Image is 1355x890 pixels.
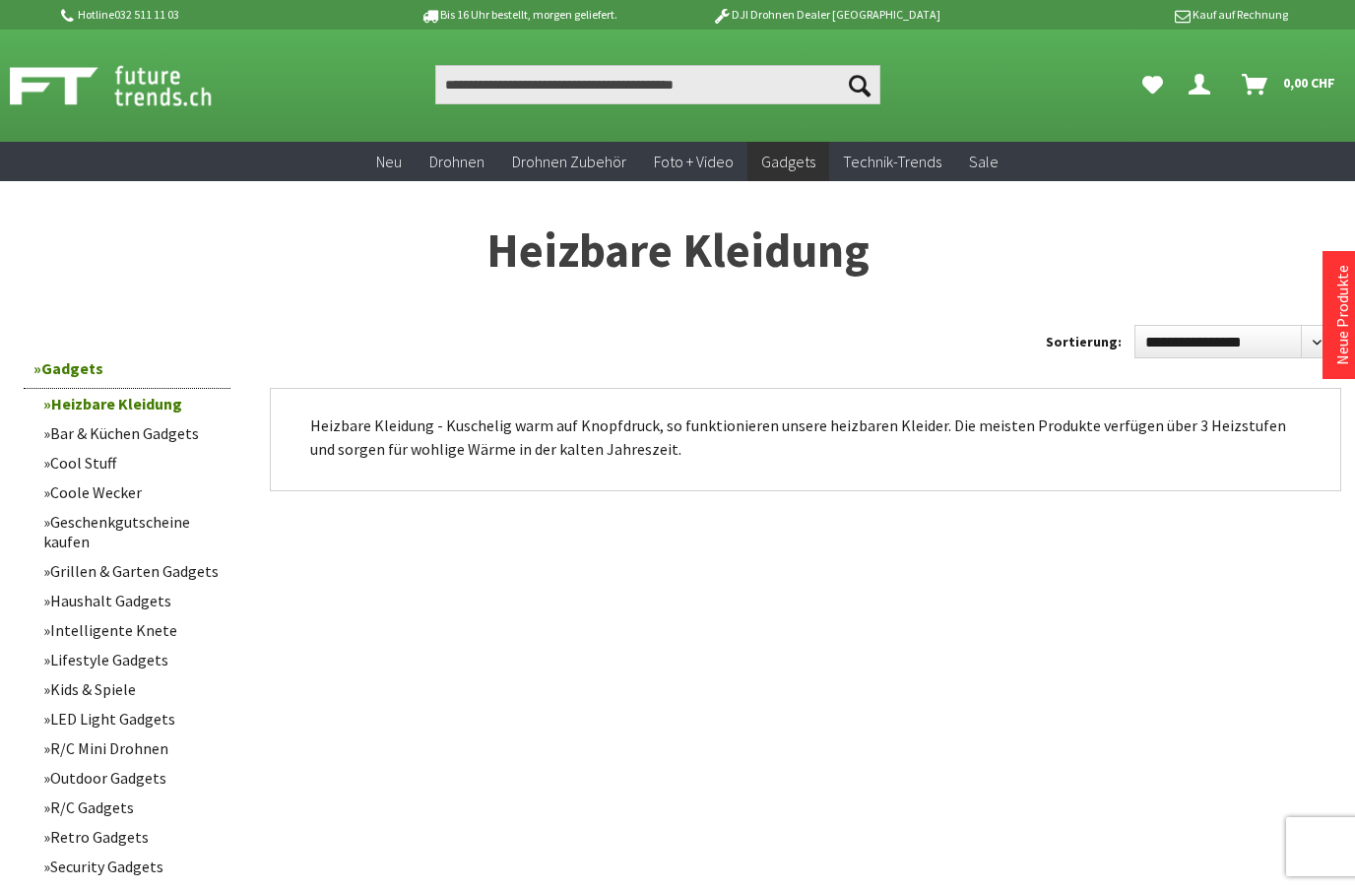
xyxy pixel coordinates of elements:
span: Gadgets [761,152,815,171]
a: Intelligente Knete [33,615,230,645]
a: Haushalt Gadgets [33,586,230,615]
input: Produkt, Marke, Kategorie, EAN, Artikelnummer… [435,65,881,104]
a: Sale [955,142,1012,182]
a: Lifestyle Gadgets [33,645,230,674]
a: 032 511 11 03 [114,7,179,22]
span: Drohnen [429,152,484,171]
p: DJI Drohnen Dealer [GEOGRAPHIC_DATA] [673,3,980,27]
span: Sale [969,152,999,171]
a: Warenkorb [1234,65,1345,104]
a: Foto + Video [640,142,747,182]
span: Drohnen Zubehör [512,152,626,171]
span: Neu [376,152,402,171]
span: Technik-Trends [843,152,941,171]
a: Cool Stuff [33,448,230,477]
a: LED Light Gadgets [33,704,230,733]
a: Neue Produkte [1332,265,1352,365]
h1: Heizbare Kleidung [14,226,1341,276]
a: Kids & Spiele [33,674,230,704]
a: Technik-Trends [829,142,955,182]
label: Sortierung: [1046,326,1122,357]
a: Heizbare Kleidung [33,389,230,418]
a: Neu [362,142,416,182]
p: Heizbare Kleidung - Kuschelig warm auf Knopfdruck, so funktionieren unsere heizbaren Kleider. Die... [310,413,1301,461]
a: Gadgets [747,142,829,182]
a: Security Gadgets [33,852,230,881]
a: Drohnen Zubehör [498,142,640,182]
a: Gadgets [24,349,230,389]
a: R/C Mini Drohnen [33,733,230,763]
a: Drohnen [416,142,498,182]
a: Coole Wecker [33,477,230,507]
a: R/C Gadgets [33,793,230,822]
a: Dein Konto [1181,65,1226,104]
button: Suchen [839,65,880,104]
span: Foto + Video [654,152,734,171]
p: Hotline [57,3,364,27]
a: Outdoor Gadgets [33,763,230,793]
p: Kauf auf Rechnung [980,3,1287,27]
p: Bis 16 Uhr bestellt, morgen geliefert. [364,3,672,27]
a: Geschenkgutscheine kaufen [33,507,230,556]
a: Bar & Küchen Gadgets [33,418,230,448]
img: Shop Futuretrends - zur Startseite wechseln [10,61,255,110]
a: Retro Gadgets [33,822,230,852]
a: Meine Favoriten [1132,65,1173,104]
span: 0,00 CHF [1283,67,1335,98]
a: Grillen & Garten Gadgets [33,556,230,586]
